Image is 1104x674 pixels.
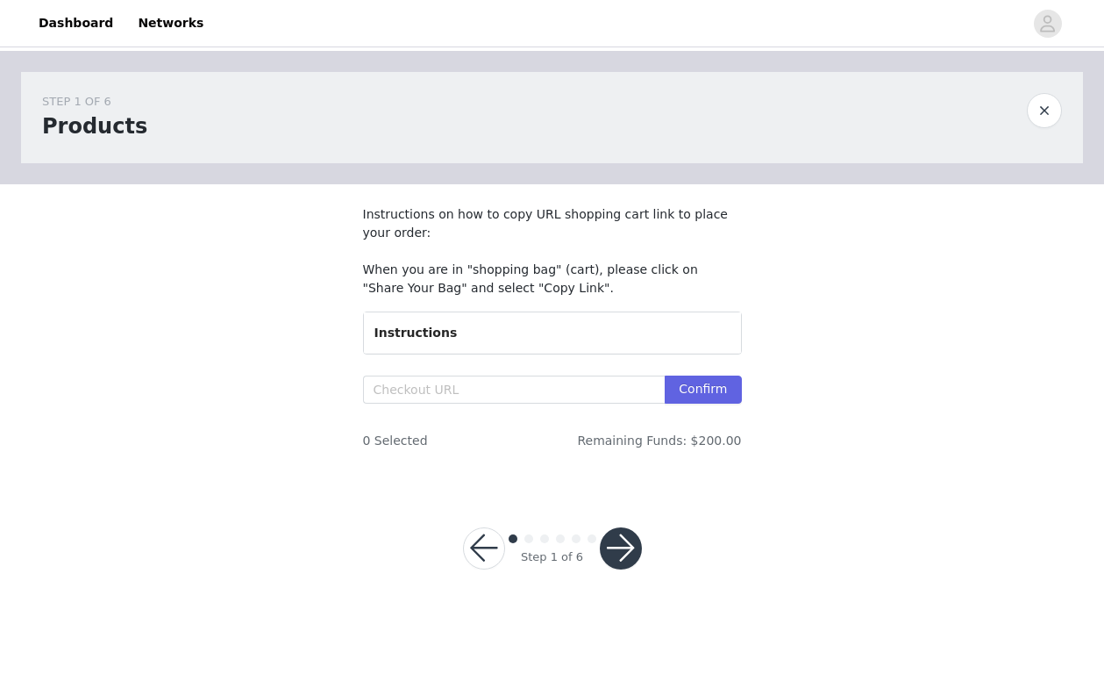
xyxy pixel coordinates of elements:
div: Step 1 of 6 [521,549,583,566]
a: Networks [127,4,214,43]
a: Dashboard [28,4,124,43]
p: Instructions on how to copy URL shopping cart link to place your order: When you are in "shopping... [363,205,742,298]
div: STEP 1 OF 6 [42,93,147,111]
div: avatar [1039,10,1056,38]
span: Remaining Funds: $200.00 [577,432,741,450]
div: Instructions [364,312,741,353]
button: Confirm [665,376,741,404]
h1: Products [42,111,147,142]
input: Checkout URL [363,376,666,404]
span: 0 Selected [363,432,428,450]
